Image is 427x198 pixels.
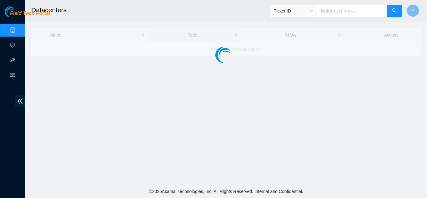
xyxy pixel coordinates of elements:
[274,6,313,16] span: Ticket ID
[25,185,427,198] footer: © 2025 Akamai Technologies, Inc. All Rights Reserved. Internal and Confidential.
[317,5,387,17] input: Enter text here...
[5,11,50,19] a: Akamai TechnologiesField Tech Portal
[392,8,397,14] span: search
[387,5,402,17] button: search
[407,4,419,17] button: Y
[5,6,32,17] img: Akamai Technologies
[10,11,50,17] span: Field Tech Portal
[10,70,15,82] span: read
[15,95,25,107] span: double-left
[411,7,415,15] span: Y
